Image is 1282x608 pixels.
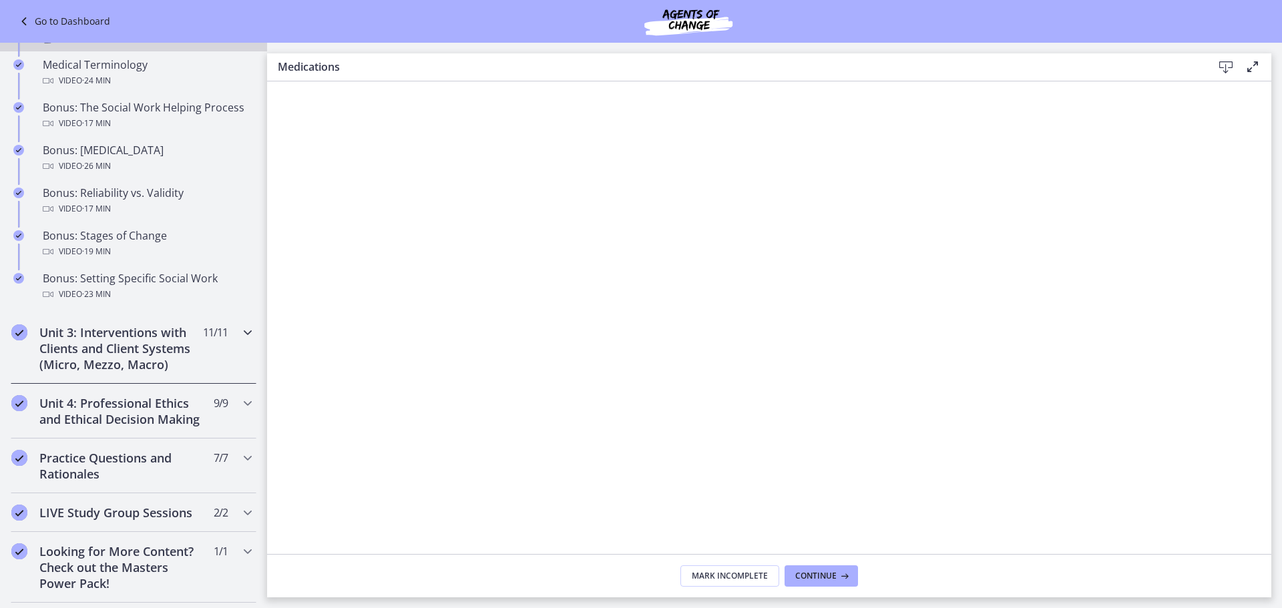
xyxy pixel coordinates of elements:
i: Completed [11,450,27,466]
i: Completed [11,324,27,340]
i: Completed [13,59,24,70]
span: Continue [795,571,837,581]
a: Go to Dashboard [16,13,110,29]
span: 9 / 9 [214,395,228,411]
h2: Practice Questions and Rationales [39,450,202,482]
h2: LIVE Study Group Sessions [39,505,202,521]
h2: Unit 3: Interventions with Clients and Client Systems (Micro, Mezzo, Macro) [39,324,202,372]
i: Completed [11,505,27,521]
div: Video [43,158,251,174]
h2: Looking for More Content? Check out the Masters Power Pack! [39,543,202,591]
i: Completed [13,188,24,198]
h3: Medications [278,59,1191,75]
div: Video [43,115,251,131]
i: Completed [13,230,24,241]
i: Completed [11,395,27,411]
div: Video [43,286,251,302]
span: 7 / 7 [214,450,228,466]
span: 1 / 1 [214,543,228,559]
div: Bonus: Stages of Change [43,228,251,260]
span: · 17 min [82,115,111,131]
div: Video [43,201,251,217]
button: Mark Incomplete [680,565,779,587]
div: Medical Terminology [43,57,251,89]
span: · 24 min [82,73,111,89]
span: Mark Incomplete [692,571,768,581]
div: Bonus: Reliability vs. Validity [43,185,251,217]
div: Bonus: The Social Work Helping Process [43,99,251,131]
span: 11 / 11 [203,324,228,340]
i: Completed [11,543,27,559]
button: Continue [785,565,858,587]
span: · 17 min [82,201,111,217]
span: · 23 min [82,286,111,302]
img: Agents of Change [608,5,769,37]
div: Video [43,73,251,89]
div: Bonus: [MEDICAL_DATA] [43,142,251,174]
i: Completed [13,145,24,156]
span: · 19 min [82,244,111,260]
span: 2 / 2 [214,505,228,521]
h2: Unit 4: Professional Ethics and Ethical Decision Making [39,395,202,427]
div: Video [43,244,251,260]
i: Completed [13,273,24,284]
i: Completed [13,102,24,113]
span: · 26 min [82,158,111,174]
div: Bonus: Setting Specific Social Work [43,270,251,302]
